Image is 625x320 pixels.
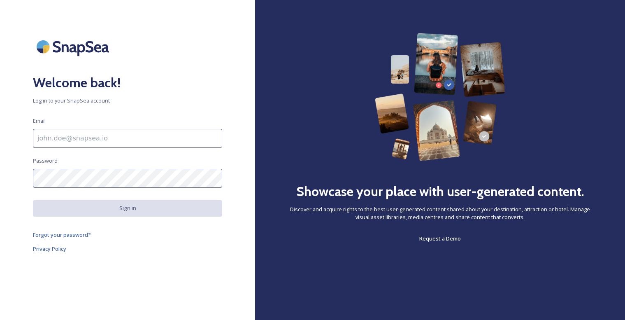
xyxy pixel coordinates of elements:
h2: Showcase your place with user-generated content. [296,182,584,201]
span: Email [33,117,46,125]
button: Sign in [33,200,222,216]
input: john.doe@snapsea.io [33,129,222,148]
a: Forgot your password? [33,230,222,240]
img: SnapSea Logo [33,33,115,61]
span: Discover and acquire rights to the best user-generated content shared about your destination, att... [288,206,592,221]
span: Log in to your SnapSea account [33,97,222,105]
img: 63b42ca75bacad526042e722_Group%20154-p-800.png [375,33,505,161]
a: Request a Demo [419,234,461,243]
a: Privacy Policy [33,244,222,254]
h2: Welcome back! [33,73,222,93]
span: Privacy Policy [33,245,66,252]
span: Request a Demo [419,235,461,242]
span: Forgot your password? [33,231,91,238]
span: Password [33,157,58,165]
